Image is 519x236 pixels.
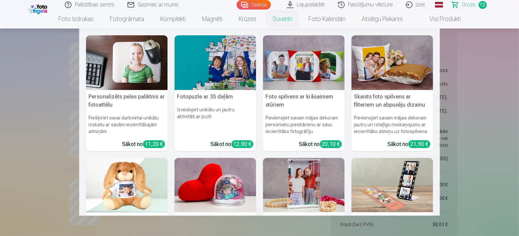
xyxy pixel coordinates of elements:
img: Foto spilvens ar krāsainiem stūriem [263,35,345,90]
img: Personalizēts peles paliktnis ar fotoattēlu [86,35,168,90]
span: 12 [479,1,487,9]
div: Sākot no [299,140,342,148]
a: Magnēti [194,10,231,29]
a: Foto kalendāri [300,10,354,29]
a: Komplekti [152,10,194,29]
a: Skaists foto spilvens ar fliteriem un abpusēju dizainuSkaists foto spilvens ar fliteriem un abpus... [352,35,433,151]
div: Sākot no [388,140,431,148]
h5: Mīļākā mīkstā rotaļlieta Zaķis ar fotogrāfiju [86,212,168,234]
a: Fotopuzle ar 35 daļāmFotopuzle ar 35 daļāmIzveidojiet unikālu un jautru aktivitāti ar puzliSākot ... [175,35,256,151]
a: Atslēgu piekariņi [354,10,411,29]
a: Suvenīri [264,10,300,29]
a: Foto izdrukas [50,10,102,29]
a: Krūzes [231,10,264,29]
a: Visi produkti [411,10,469,29]
h5: Foto spilvens ar krāsainiem stūriem [263,90,345,112]
img: 7x21 cm alumīnija fotogrāfiju rāmis ar liecamu pamatni (3 fotogrāfijas) [352,158,433,213]
h6: Izveidojiet unikālu un jautru aktivitāti ar puzli [175,104,256,138]
h5: Sniega bumba ar foto [175,212,256,226]
img: Mīļākā mīkstā rotaļlieta Zaķis ar fotogrāfiju [86,158,168,213]
div: Sākot no [211,140,254,148]
h6: Pievienojiet savam mājas dekoram jautru un rotaļīgu noskaņojumu ar iecienītāko atmiņu uz fotospil... [352,112,433,138]
h5: Personalizēts peles paliktnis ar fotoattēlu [86,90,168,112]
div: 21,90 € [408,140,431,148]
h6: Pievienojiet savam mājas dekoram personisku pieskārienu ar savu iecienītāko fotogrāfiju [263,112,345,138]
img: Fotopuzle ar 35 daļām [175,35,256,90]
a: Personalizēts peles paliktnis ar fotoattēluPersonalizēts peles paliktnis ar fotoattēluPiešķiriet ... [86,35,168,151]
img: /fa1 [28,3,49,14]
a: Foto spilvens ar krāsainiem stūriemFoto spilvens ar krāsainiem stūriemPievienojiet savam mājas de... [263,35,345,151]
div: 12,90 € [232,140,254,148]
img: Akrila rāmis ar sniegpārsliņām [263,158,345,213]
div: 20,10 € [320,140,342,148]
a: Fotogrāmata [102,10,152,29]
div: Sākot no [122,140,165,148]
span: Grozs [462,1,476,9]
h5: Skaists foto spilvens ar fliteriem un abpusēju dizainu [352,90,433,112]
h5: Fotopuzle ar 35 daļām [175,90,256,104]
h5: Akrila rāmis ar sniegpārsliņām [263,212,345,226]
h6: Piešķiriet savai darbvietai unikālu izskatu ar savām iecienītākajām atmiņām [86,112,168,138]
img: Skaists foto spilvens ar fliteriem un abpusēju dizainu [352,35,433,90]
div: 11,20 € [143,140,165,148]
img: Sniega bumba ar foto [175,158,256,213]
